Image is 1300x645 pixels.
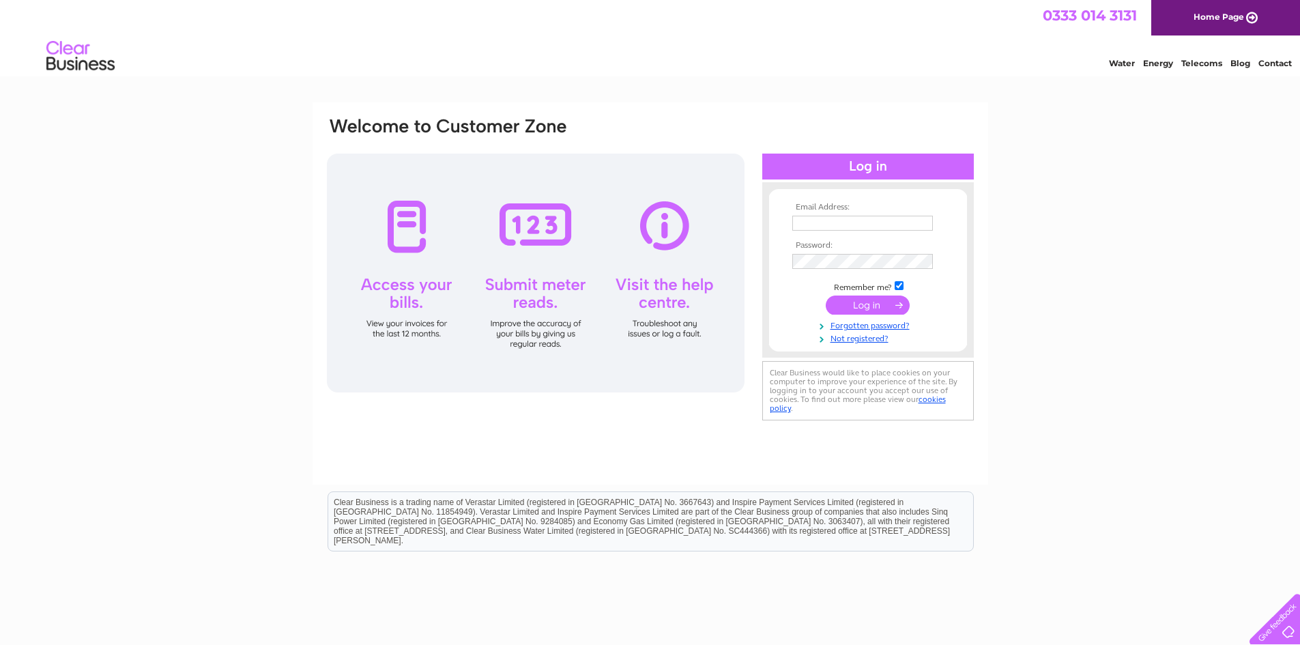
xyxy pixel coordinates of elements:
[789,241,947,250] th: Password:
[789,279,947,293] td: Remember me?
[1143,58,1173,68] a: Energy
[1109,58,1135,68] a: Water
[46,35,115,77] img: logo.png
[792,331,947,344] a: Not registered?
[328,8,973,66] div: Clear Business is a trading name of Verastar Limited (registered in [GEOGRAPHIC_DATA] No. 3667643...
[1230,58,1250,68] a: Blog
[770,395,946,413] a: cookies policy
[792,318,947,331] a: Forgotten password?
[1181,58,1222,68] a: Telecoms
[1043,7,1137,24] a: 0333 014 3131
[826,296,910,315] input: Submit
[1258,58,1292,68] a: Contact
[762,361,974,420] div: Clear Business would like to place cookies on your computer to improve your experience of the sit...
[789,203,947,212] th: Email Address:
